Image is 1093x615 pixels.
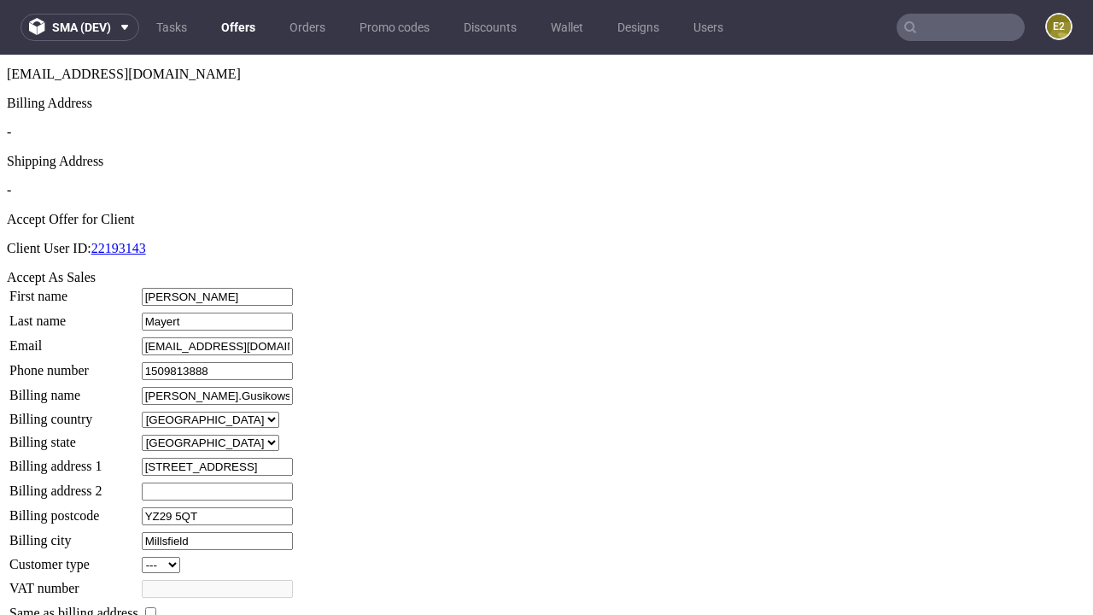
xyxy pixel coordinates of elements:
[9,452,139,471] td: Billing postcode
[9,356,139,374] td: Billing country
[9,257,139,277] td: Last name
[7,70,11,85] span: -
[9,524,139,544] td: VAT number
[9,282,139,302] td: Email
[9,307,139,326] td: Phone number
[52,21,111,33] span: sma (dev)
[9,501,139,519] td: Customer type
[7,41,1086,56] div: Billing Address
[7,186,1086,202] p: Client User ID:
[9,232,139,252] td: First name
[683,14,734,41] a: Users
[9,549,139,568] td: Same as billing address
[91,186,146,201] a: 22193143
[9,402,139,422] td: Billing address 1
[349,14,440,41] a: Promo codes
[7,128,11,143] span: -
[7,12,241,26] span: [EMAIL_ADDRESS][DOMAIN_NAME]
[1047,15,1071,38] figcaption: e2
[7,99,1086,114] div: Shipping Address
[279,14,336,41] a: Orders
[9,379,139,397] td: Billing state
[7,157,1086,173] div: Accept Offer for Client
[211,14,266,41] a: Offers
[7,215,1086,231] div: Accept As Sales
[9,427,139,447] td: Billing address 2
[453,14,527,41] a: Discounts
[146,14,197,41] a: Tasks
[9,331,139,351] td: Billing name
[541,14,593,41] a: Wallet
[9,477,139,496] td: Billing city
[607,14,669,41] a: Designs
[20,14,139,41] button: sma (dev)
